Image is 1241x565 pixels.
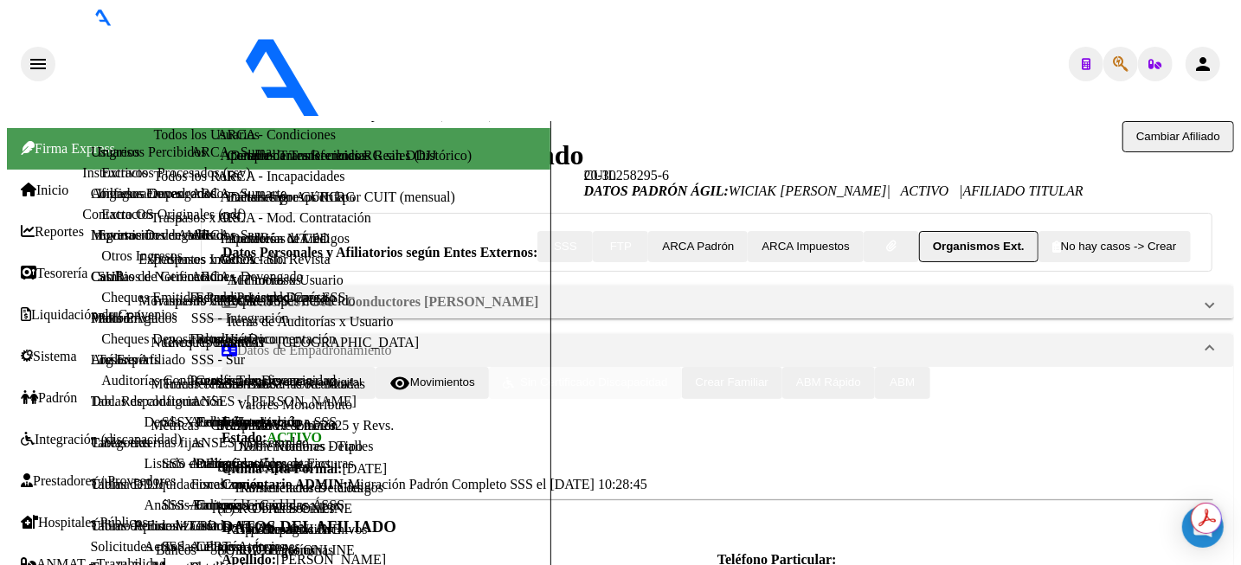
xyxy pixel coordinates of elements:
[875,367,930,398] button: ABM
[201,334,1234,367] mat-expansion-panel-header: Datos de Empadronamiento
[21,307,177,323] a: Liquidación de Convenios
[584,183,1083,198] i: | ACTIVO |
[537,231,593,262] button: SSS
[748,231,863,262] button: ARCA Impuestos
[1193,54,1213,74] mat-icon: person
[222,477,647,492] span: Migración Padrón Completo SSS el [DATE] 10:28:45
[489,367,682,398] button: Sin Certificado Discapacidad
[201,286,1234,318] mat-expansion-panel-header: Gerenciador:G08 - Conductores [PERSON_NAME]
[222,294,1193,310] mat-panel-title: Gerenciador:
[190,331,336,346] a: Facturas - Documentación
[217,252,331,267] a: ARCA - Sit. Revista
[190,373,312,388] a: Pagos x Transferencia
[218,418,395,433] a: Traspasos Res. 01/2025 y Revs.
[933,240,1025,253] strong: Organismos Ext.
[584,183,887,198] span: WICIAK [PERSON_NAME]
[554,240,577,253] span: SSS
[222,343,1193,358] mat-panel-title: Datos de Empadronamiento
[21,473,176,489] a: Prestadores / Proveedores
[1122,121,1234,152] button: Cambiar Afiliado
[21,141,115,156] span: Firma Express
[91,352,185,367] a: Análisis Afiliado
[796,376,861,389] span: ABM Rápido
[218,501,353,517] a: (+) RG - Altas ONLINE
[217,210,371,226] a: ARCA - Mod. Contratación
[21,432,182,447] a: Integración (discapacidad)
[782,367,875,398] button: ABM Rápido
[584,183,729,198] strong: DATOS PADRÓN ÁGIL:
[21,224,84,240] a: Reportes
[466,106,553,120] span: - OSCONARA
[1182,506,1224,548] div: Open Intercom Messenger
[190,290,326,305] a: Facturas - Listado/Carga
[1052,240,1177,253] span: No hay casos -> Crear
[217,169,345,184] a: ARCA - Incapacidades
[227,522,341,537] a: RG - Altas ONLINE
[222,517,1213,536] h3: DATOS DEL AFILIADO
[1038,231,1191,262] button: No hay casos -> Crear
[217,127,336,143] a: ARCA - Condiciones
[91,394,197,408] a: Doc. Respaldatoria
[91,311,158,325] a: Padrón Ágil
[90,539,196,554] a: Solicitudes - Todas
[154,127,260,143] a: Todos los Usuarios
[648,231,748,262] button: ARCA Padrón
[91,269,228,284] a: Cambios de Gerenciador
[662,240,734,253] span: ARCA Padrón
[1136,130,1220,143] span: Cambiar Afiliado
[21,183,68,198] a: Inicio
[21,515,148,530] a: Hospitales Públicos
[21,349,77,364] a: Sistema
[919,231,1038,262] button: Organismos Ext.
[762,240,849,253] span: ARCA Impuestos
[890,376,915,389] span: ABM
[145,456,260,471] a: Listado de Empresas
[91,186,229,201] a: Afiliados Empadronados
[134,518,231,533] a: Pedidos - Listado
[21,390,77,406] a: Padrón
[520,376,667,389] span: Sin Certificado Discapacidad
[593,231,648,262] button: FTP
[610,240,632,253] span: FTP
[28,54,48,74] mat-icon: menu
[218,459,314,475] a: Opciones Diarias
[145,498,241,512] a: Análisis Empresa
[963,183,1083,198] span: AFILIADO TITULAR
[145,414,246,429] a: Deuda X Empresa
[696,376,768,389] span: Crear Familiar
[21,266,87,281] a: Tesorería
[682,367,782,398] button: Crear Familiar
[55,26,466,118] img: Logo SAAS
[91,144,140,159] a: Usuarios
[91,228,235,242] a: Movimientos de Afiliados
